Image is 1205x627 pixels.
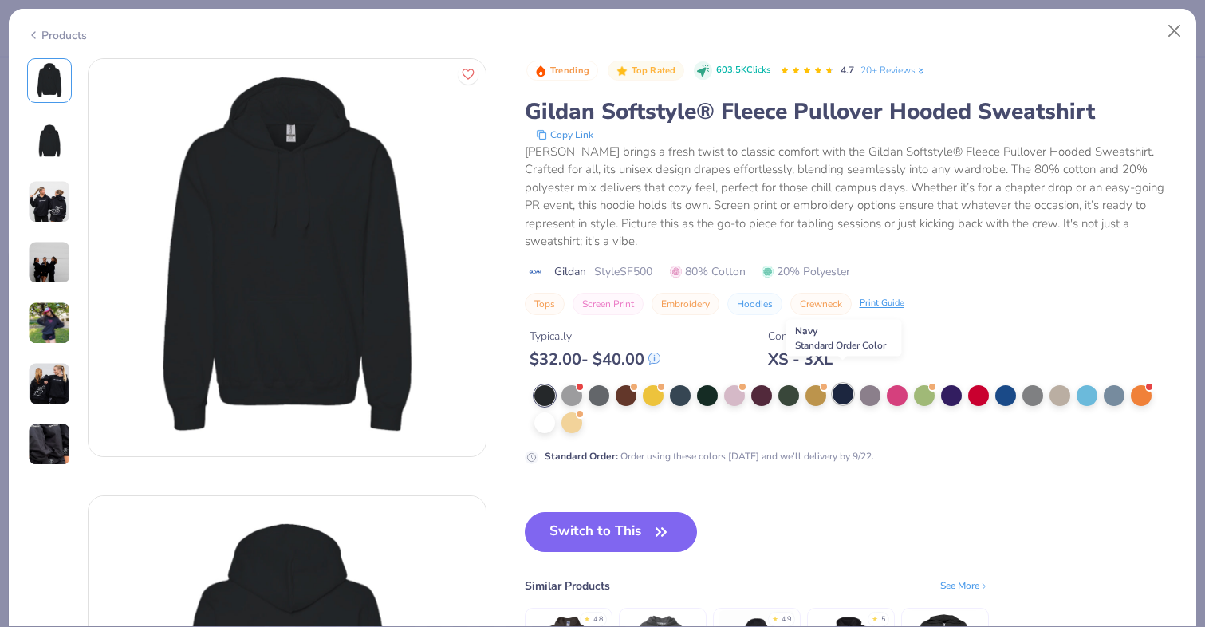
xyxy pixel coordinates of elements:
[525,578,610,594] div: Similar Products
[89,59,486,456] img: Front
[526,61,598,81] button: Badge Button
[727,293,782,315] button: Hoodies
[632,66,676,75] span: Top Rated
[30,61,69,100] img: Front
[30,122,69,160] img: Back
[534,65,547,77] img: Trending sort
[860,63,927,77] a: 20+ Reviews
[458,64,478,85] button: Like
[670,263,746,280] span: 80% Cotton
[872,614,878,621] div: ★
[795,339,886,352] span: Standard Order Color
[525,143,1179,250] div: [PERSON_NAME] brings a fresh twist to classic comfort with the Gildan Softstyle® Fleece Pullover ...
[573,293,644,315] button: Screen Print
[594,263,652,280] span: Style SF500
[28,180,71,223] img: User generated content
[530,349,660,369] div: $ 32.00 - $ 40.00
[584,614,590,621] div: ★
[782,614,791,625] div: 4.9
[716,64,770,77] span: 603.5K Clicks
[841,64,854,77] span: 4.7
[860,297,904,310] div: Print Guide
[545,449,874,463] div: Order using these colors [DATE] and we’ll delivery by 9/22.
[28,241,71,284] img: User generated content
[28,423,71,466] img: User generated content
[940,578,989,593] div: See More
[525,512,698,552] button: Switch to This
[545,450,618,463] strong: Standard Order :
[768,349,833,369] div: XS - 3XL
[608,61,684,81] button: Badge Button
[790,293,852,315] button: Crewneck
[1160,16,1190,46] button: Close
[593,614,603,625] div: 4.8
[525,97,1179,127] div: Gildan Softstyle® Fleece Pullover Hooded Sweatshirt
[525,293,565,315] button: Tops
[28,302,71,345] img: User generated content
[652,293,719,315] button: Embroidery
[616,65,628,77] img: Top Rated sort
[531,127,598,143] button: copy to clipboard
[881,614,885,625] div: 5
[786,320,902,357] div: Navy
[762,263,850,280] span: 20% Polyester
[554,263,586,280] span: Gildan
[772,614,778,621] div: ★
[530,328,660,345] div: Typically
[780,58,834,84] div: 4.7 Stars
[525,266,546,278] img: brand logo
[28,362,71,405] img: User generated content
[550,66,589,75] span: Trending
[768,328,833,345] div: Comes In
[27,27,87,44] div: Products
